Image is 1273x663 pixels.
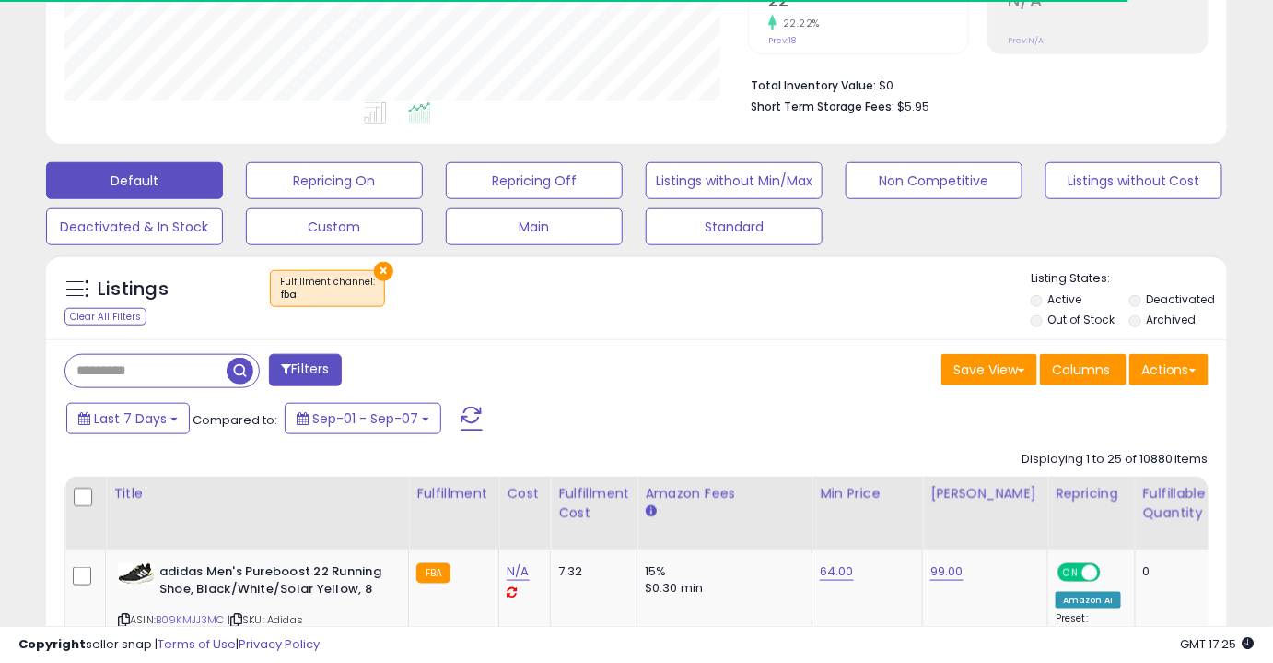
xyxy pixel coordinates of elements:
[94,409,167,428] span: Last 7 Days
[1129,354,1209,385] button: Actions
[645,580,798,597] div: $0.30 min
[1047,312,1115,327] label: Out of Stock
[846,162,1022,199] button: Non Competitive
[159,563,383,602] b: adidas Men's Pureboost 22 Running Shoe, Black/White/Solar Yellow, 8
[18,635,86,653] strong: Copyright
[930,562,964,581] a: 99.00
[941,354,1037,385] button: Save View
[446,162,623,199] button: Repricing Off
[246,162,423,199] button: Repricing On
[374,262,393,281] button: ×
[269,354,341,386] button: Filters
[64,308,146,326] div: Clear All Filters
[113,484,401,503] div: Title
[1056,484,1127,503] div: Repricing
[1143,484,1207,523] div: Fulfillable Quantity
[416,484,491,503] div: Fulfillment
[645,563,798,580] div: 15%
[1181,635,1255,653] span: 2025-09-15 17:25 GMT
[930,484,1040,503] div: [PERSON_NAME]
[1143,563,1200,580] div: 0
[558,563,623,580] div: 7.32
[820,562,854,581] a: 64.00
[118,563,155,585] img: 313MP8wv3wL._SL40_.jpg
[1098,565,1127,581] span: OFF
[416,563,450,584] small: FBA
[646,208,823,245] button: Standard
[1047,291,1081,307] label: Active
[645,484,804,503] div: Amazon Fees
[1147,312,1197,327] label: Archived
[18,636,320,654] div: seller snap | |
[46,162,223,199] button: Default
[46,208,223,245] button: Deactivated & In Stock
[507,562,529,581] a: N/A
[1059,565,1082,581] span: ON
[645,503,656,520] small: Amazon Fees.
[239,635,320,653] a: Privacy Policy
[1052,361,1110,379] span: Columns
[820,484,915,503] div: Min Price
[158,635,236,653] a: Terms of Use
[66,403,190,434] button: Last 7 Days
[1056,592,1120,609] div: Amazon AI
[98,277,169,302] h5: Listings
[280,289,375,302] div: fba
[1040,354,1127,385] button: Columns
[1031,270,1227,288] p: Listing States:
[1045,162,1222,199] button: Listings without Cost
[446,208,623,245] button: Main
[1022,451,1209,468] div: Displaying 1 to 25 of 10880 items
[507,484,543,503] div: Cost
[246,208,423,245] button: Custom
[646,162,823,199] button: Listings without Min/Max
[193,411,277,429] span: Compared to:
[280,275,375,302] span: Fulfillment channel :
[285,403,441,434] button: Sep-01 - Sep-07
[1147,291,1216,307] label: Deactivated
[558,484,629,523] div: Fulfillment Cost
[312,409,418,428] span: Sep-01 - Sep-07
